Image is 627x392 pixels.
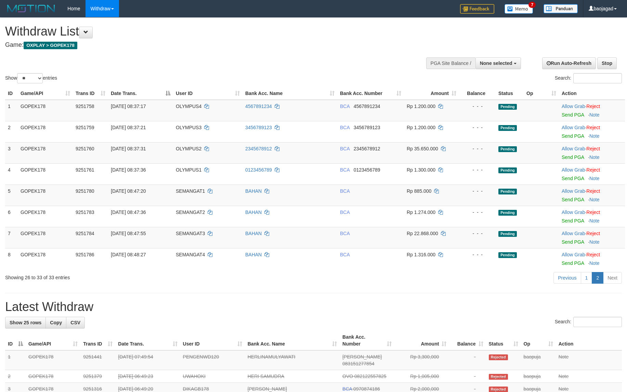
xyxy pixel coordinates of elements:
[581,272,592,284] a: 1
[180,370,245,383] td: UWAHOKI
[340,167,350,173] span: BCA
[111,231,146,236] span: [DATE] 08:47:55
[340,125,350,130] span: BCA
[562,209,585,215] a: Allow Grab
[176,231,205,236] span: SEMANGAT3
[462,209,493,216] div: - - -
[559,185,625,206] td: ·
[559,354,569,360] a: Note
[5,42,411,49] h4: Game:
[340,209,350,215] span: BCA
[18,227,73,248] td: GOPEK178
[76,188,94,194] span: 9251780
[562,176,584,181] a: Send PGA
[76,167,94,173] span: 9251761
[462,251,493,258] div: - - -
[562,231,585,236] a: Allow Grab
[26,350,80,370] td: GOPEK178
[462,145,493,152] div: - - -
[5,350,26,370] td: 1
[248,374,284,379] a: HERI SAMUDRA
[592,272,603,284] a: 2
[180,350,245,370] td: PENGENWD120
[586,252,600,257] a: Reject
[562,146,586,151] span: ·
[562,104,586,109] span: ·
[505,4,533,14] img: Button%20Memo.svg
[340,331,394,350] th: Bank Acc. Number: activate to sort column ascending
[498,252,517,258] span: Pending
[111,209,146,215] span: [DATE] 08:47:36
[45,317,66,328] a: Copy
[245,331,340,350] th: Bank Acc. Name: activate to sort column ascending
[462,103,493,110] div: - - -
[559,374,569,379] a: Note
[498,104,517,110] span: Pending
[559,227,625,248] td: ·
[5,73,57,83] label: Show entries
[407,188,431,194] span: Rp 885.000
[559,142,625,163] td: ·
[562,231,586,236] span: ·
[404,87,459,100] th: Amount: activate to sort column ascending
[245,104,272,109] a: 4567891234
[407,104,435,109] span: Rp 1.200.000
[449,331,486,350] th: Balance: activate to sort column ascending
[5,87,18,100] th: ID
[586,188,600,194] a: Reject
[559,206,625,227] td: ·
[26,370,80,383] td: GOPEK178
[111,104,146,109] span: [DATE] 08:37:17
[562,239,584,245] a: Send PGA
[462,188,493,194] div: - - -
[5,300,622,314] h1: Latest Withdraw
[559,248,625,269] td: ·
[73,87,108,100] th: Trans ID: activate to sort column ascending
[589,197,600,202] a: Note
[553,272,581,284] a: Previous
[24,42,77,49] span: OXPLAY > GOPEK178
[462,166,493,173] div: - - -
[407,252,435,257] span: Rp 1.316.000
[449,370,486,383] td: -
[353,386,380,392] span: Copy 0970874186 to clipboard
[562,125,585,130] a: Allow Grab
[589,176,600,181] a: Note
[18,248,73,269] td: GOPEK178
[80,331,115,350] th: Trans ID: activate to sort column ascending
[76,209,94,215] span: 9251783
[521,350,556,370] td: baopuja
[5,3,57,14] img: MOTION_logo.png
[449,350,486,370] td: -
[176,188,205,194] span: SEMANGAT1
[245,231,262,236] a: BAHAN
[475,57,521,69] button: None selected
[18,185,73,206] td: GOPEK178
[562,252,586,257] span: ·
[26,331,80,350] th: Game/API: activate to sort column ascending
[480,60,512,66] span: None selected
[589,112,600,118] a: Note
[10,320,41,325] span: Show 25 rows
[562,188,586,194] span: ·
[562,167,585,173] a: Allow Grab
[354,104,380,109] span: Copy 4567891234 to clipboard
[394,370,449,383] td: Rp 1,005,000
[498,125,517,131] span: Pending
[562,197,584,202] a: Send PGA
[496,87,524,100] th: Status
[50,320,62,325] span: Copy
[245,125,272,130] a: 3456789123
[586,125,600,130] a: Reject
[248,386,287,392] a: [PERSON_NAME]
[559,87,625,100] th: Action
[176,104,201,109] span: OLYMPUS4
[5,331,26,350] th: ID: activate to sort column descending
[342,386,352,392] span: BCA
[340,146,350,151] span: BCA
[340,231,350,236] span: BCA
[394,331,449,350] th: Amount: activate to sort column ascending
[176,167,201,173] span: OLYMPUS1
[80,370,115,383] td: 9251379
[5,25,411,38] h1: Withdraw List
